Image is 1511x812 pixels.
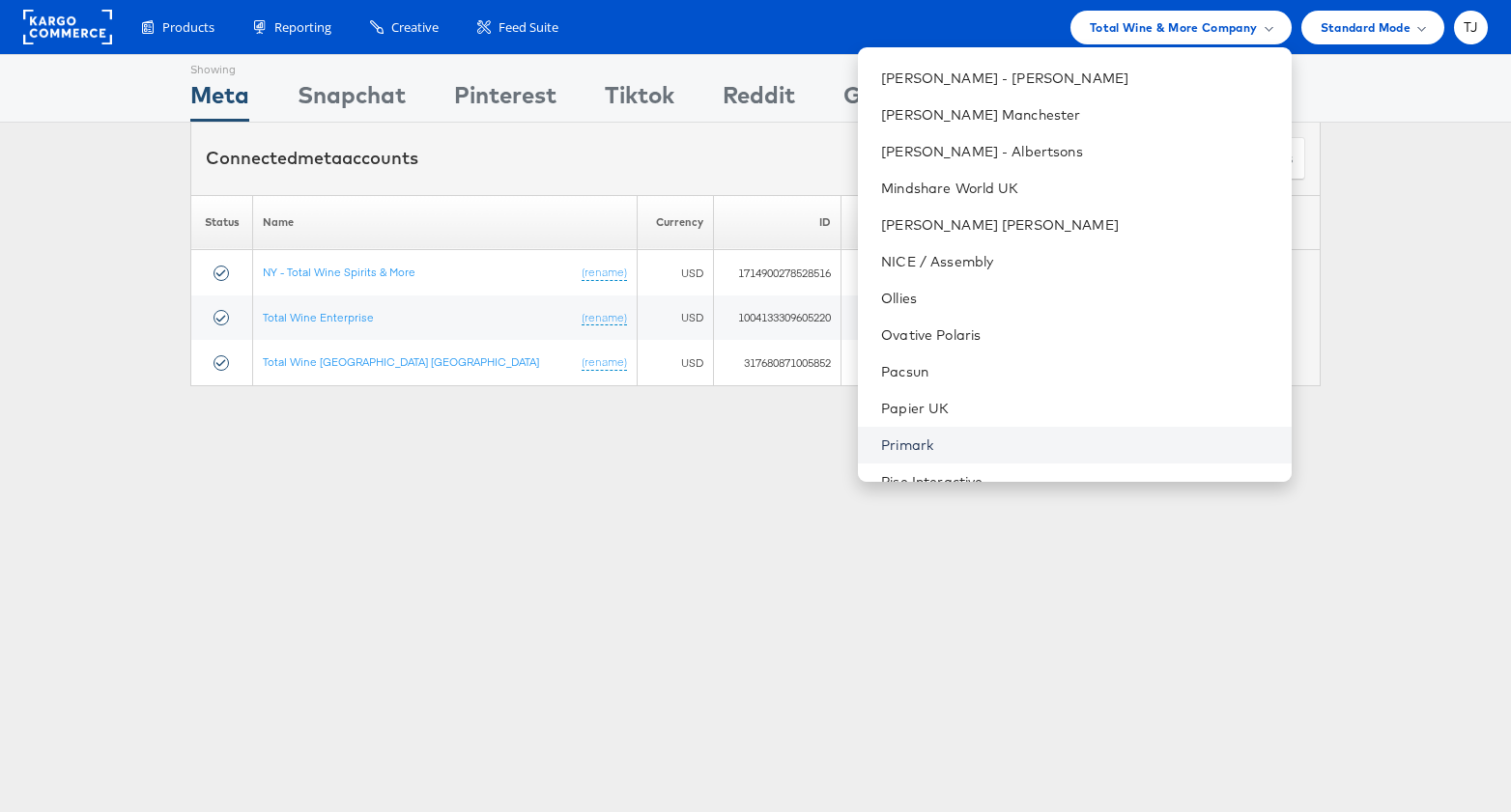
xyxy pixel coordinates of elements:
[298,147,342,169] span: meta
[881,435,1275,455] a: Primark
[605,78,674,122] div: Tiktok
[582,354,627,371] a: (rename)
[190,78,249,122] div: Meta
[298,78,406,122] div: Snapchat
[263,354,539,369] a: Total Wine [GEOGRAPHIC_DATA] [GEOGRAPHIC_DATA]
[881,69,1275,88] a: [PERSON_NAME] - [PERSON_NAME]
[263,265,415,279] a: NY - Total Wine Spirits & More
[881,362,1275,381] a: Pacsun
[1090,17,1258,38] span: Total Wine & More Company
[582,265,627,281] a: (rename)
[881,252,1275,271] a: NICE / Assembly
[843,78,922,122] div: Google
[638,340,714,385] td: USD
[881,289,1275,308] a: Ollies
[841,195,988,250] th: Timezone
[881,399,1275,418] a: Papier UK
[454,78,556,122] div: Pinterest
[391,18,439,37] span: Creative
[881,215,1275,235] a: [PERSON_NAME] [PERSON_NAME]
[162,18,214,37] span: Products
[638,250,714,295] td: USD
[841,295,988,341] td: America/Los_Angeles
[714,195,841,250] th: ID
[714,295,841,341] td: 1004133309605220
[841,250,988,295] td: America/New_York
[723,78,795,122] div: Reddit
[206,146,418,171] div: Connected accounts
[1321,17,1411,38] span: Standard Mode
[499,18,558,37] span: Feed Suite
[253,195,638,250] th: Name
[191,195,253,250] th: Status
[841,340,988,385] td: America/New_York
[638,295,714,341] td: USD
[638,195,714,250] th: Currency
[881,325,1275,345] a: Ovative Polaris
[881,142,1275,161] a: [PERSON_NAME] - Albertsons
[190,55,249,78] div: Showing
[263,310,374,324] a: Total Wine Enterprise
[1464,21,1478,34] span: TJ
[714,250,841,295] td: 1714900278528516
[881,472,1275,491] a: Rise Interactive
[274,18,331,37] span: Reporting
[881,179,1275,198] a: Mindshare World UK
[714,340,841,385] td: 317680871005852
[881,105,1275,125] a: [PERSON_NAME] Manchester
[582,310,627,326] a: (rename)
